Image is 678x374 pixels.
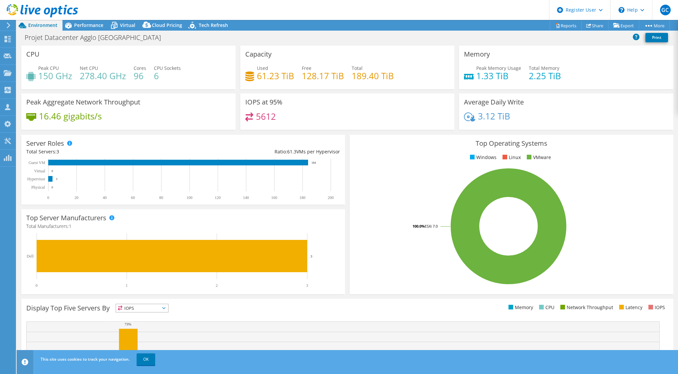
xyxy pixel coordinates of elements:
span: This site uses cookies to track your navigation. [41,356,130,362]
text: Hypervisor [27,177,45,181]
a: Share [581,20,609,31]
text: 80 [159,195,163,200]
h3: IOPS at 95% [245,98,282,106]
span: Free [302,65,311,71]
h3: Average Daily Write [464,98,524,106]
h4: 6 [154,72,181,80]
li: Latency [618,304,642,311]
text: 160 [271,195,277,200]
text: 0 [47,195,49,200]
h3: Top Operating Systems [355,140,668,147]
div: Total Servers: [26,148,183,155]
li: Network Throughput [559,304,613,311]
span: Total [352,65,363,71]
li: CPU [537,304,554,311]
li: VMware [525,154,551,161]
h4: 5612 [256,113,276,120]
h4: 16.46 gigabits/s [39,112,102,120]
text: 3 [56,177,57,181]
h4: 278.40 GHz [80,72,126,80]
h3: Peak Aggregate Network Throughput [26,98,140,106]
span: Environment [28,22,57,28]
text: 120 [215,195,221,200]
span: Performance [74,22,103,28]
text: 73% [125,322,131,326]
li: IOPS [647,304,665,311]
h4: 189.40 TiB [352,72,394,80]
span: Peak CPU [38,65,59,71]
tspan: ESXi 7.0 [425,224,438,229]
text: 180 [299,195,305,200]
span: CPU Sockets [154,65,181,71]
tspan: 100.0% [412,224,425,229]
li: Memory [507,304,533,311]
span: 3 [56,148,59,155]
li: Windows [468,154,497,161]
a: Print [645,33,668,42]
text: 0 [52,186,53,189]
h4: 61.23 TiB [257,72,294,80]
text: Dell [27,254,34,259]
h4: Total Manufacturers: [26,223,340,230]
span: Net CPU [80,65,98,71]
text: 1 [126,283,128,288]
text: 200 [328,195,334,200]
text: 60 [131,195,135,200]
h3: Capacity [245,51,272,58]
text: Physical [31,185,45,190]
text: 140 [243,195,249,200]
text: 0 [36,283,38,288]
h4: 150 GHz [38,72,72,80]
text: Guest VM [29,160,45,165]
span: Total Memory [529,65,559,71]
span: Used [257,65,268,71]
div: Ratio: VMs per Hypervisor [183,148,340,155]
span: 1 [69,223,71,229]
h4: 1.33 TiB [476,72,521,80]
span: IOPS [116,304,168,312]
text: Virtual [34,169,46,173]
text: 40 [103,195,107,200]
h4: 2.25 TiB [529,72,561,80]
text: 184 [311,161,316,164]
text: 2 [216,283,218,288]
li: Linux [501,154,521,161]
h4: 3.12 TiB [478,112,510,120]
h3: CPU [26,51,40,58]
svg: \n [619,7,624,13]
a: Export [608,20,639,31]
a: Reports [550,20,582,31]
span: Virtual [120,22,135,28]
text: 0 [52,169,53,173]
h3: Top Server Manufacturers [26,214,106,222]
a: OK [137,353,155,365]
text: 3 [306,283,308,288]
span: GC [660,5,671,15]
text: 20 [74,195,78,200]
h4: 128.17 TiB [302,72,344,80]
span: 61.3 [287,148,296,155]
a: More [639,20,670,31]
span: Peak Memory Usage [476,65,521,71]
h3: Memory [464,51,490,58]
text: 3 [310,254,312,258]
span: Cloud Pricing [152,22,182,28]
text: 100 [186,195,192,200]
h1: Projet Datacenter Agglo [GEOGRAPHIC_DATA] [22,34,171,41]
h3: Server Roles [26,140,64,147]
h4: 96 [134,72,146,80]
span: Tech Refresh [199,22,228,28]
span: Cores [134,65,146,71]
